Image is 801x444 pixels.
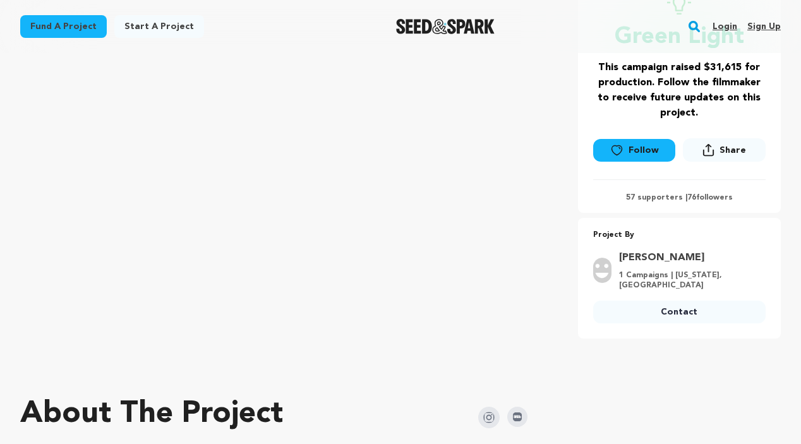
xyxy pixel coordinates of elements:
a: Goto Steve Sasaki profile [619,250,758,265]
img: Seed&Spark Logo Dark Mode [396,19,495,34]
span: Share [720,144,746,157]
button: Share [683,138,766,162]
a: Login [713,16,737,37]
a: Contact [593,301,766,323]
h3: This campaign raised $31,615 for production. Follow the filmmaker to receive future updates on th... [593,60,766,121]
span: 76 [687,194,696,201]
a: Follow [593,139,676,162]
span: Share [683,138,766,167]
p: Project By [593,228,766,243]
img: Seed&Spark Instagram Icon [478,407,500,428]
a: Start a project [114,15,204,38]
a: Fund a project [20,15,107,38]
p: 57 supporters | followers [593,193,766,203]
a: Sign up [747,16,781,37]
img: Seed&Spark IMDB Icon [507,407,527,427]
img: user.png [593,258,611,283]
h1: About The Project [20,399,283,429]
a: Seed&Spark Homepage [396,19,495,34]
p: 1 Campaigns | [US_STATE], [GEOGRAPHIC_DATA] [619,270,758,291]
